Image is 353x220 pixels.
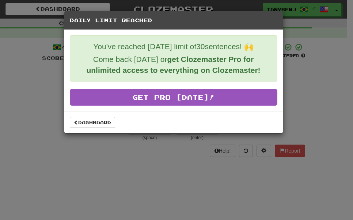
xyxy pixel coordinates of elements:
[70,117,115,128] a: Dashboard
[70,17,277,24] h5: Daily Limit Reached
[70,89,277,106] a: Get Pro [DATE]!
[76,41,272,52] p: You've reached [DATE] limit of 30 sentences! 🙌
[86,55,260,74] strong: get Clozemaster Pro for unlimited access to everything on Clozemaster!
[76,54,272,76] p: Come back [DATE] or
